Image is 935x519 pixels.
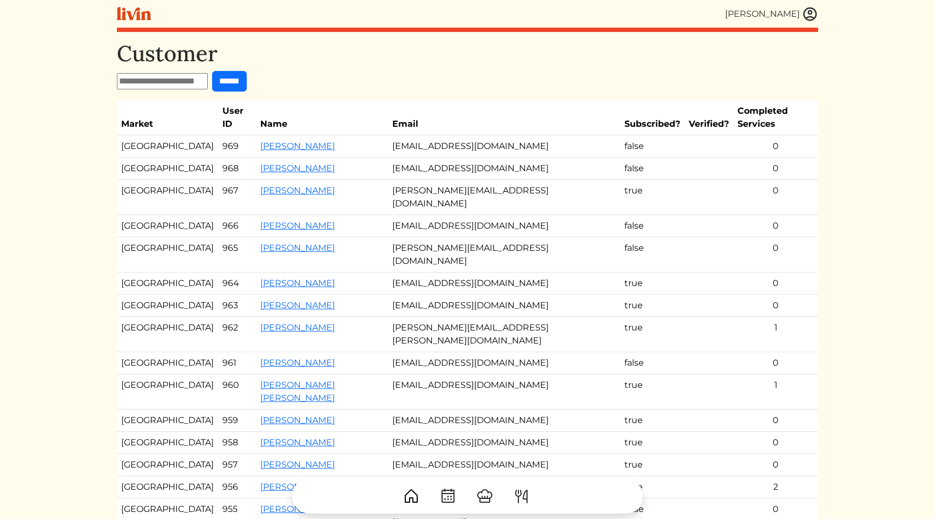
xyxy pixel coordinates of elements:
td: 964 [218,273,256,295]
a: [PERSON_NAME] [260,278,335,288]
td: [EMAIL_ADDRESS][DOMAIN_NAME] [388,410,621,432]
a: [PERSON_NAME] [260,163,335,173]
td: [GEOGRAPHIC_DATA] [117,180,218,215]
td: 968 [218,158,256,180]
th: Verified? [684,100,733,135]
td: [GEOGRAPHIC_DATA] [117,135,218,158]
td: [PERSON_NAME][EMAIL_ADDRESS][DOMAIN_NAME] [388,237,621,273]
td: true [620,180,684,215]
td: [EMAIL_ADDRESS][DOMAIN_NAME] [388,432,621,454]
td: true [620,432,684,454]
th: User ID [218,100,256,135]
td: [EMAIL_ADDRESS][DOMAIN_NAME] [388,215,621,237]
a: [PERSON_NAME] [260,358,335,368]
td: 1 [733,374,818,410]
td: 961 [218,352,256,374]
td: false [620,215,684,237]
a: [PERSON_NAME] [260,459,335,470]
th: Market [117,100,218,135]
td: [EMAIL_ADDRESS][DOMAIN_NAME] [388,158,621,180]
td: [GEOGRAPHIC_DATA] [117,432,218,454]
td: [GEOGRAPHIC_DATA] [117,410,218,432]
td: [PERSON_NAME][EMAIL_ADDRESS][DOMAIN_NAME] [388,180,621,215]
td: [PERSON_NAME][EMAIL_ADDRESS][PERSON_NAME][DOMAIN_NAME] [388,317,621,352]
td: [EMAIL_ADDRESS][DOMAIN_NAME] [388,454,621,476]
td: 0 [733,352,818,374]
td: 958 [218,432,256,454]
td: [EMAIL_ADDRESS][DOMAIN_NAME] [388,295,621,317]
td: [GEOGRAPHIC_DATA] [117,317,218,352]
td: [EMAIL_ADDRESS][DOMAIN_NAME] [388,374,621,410]
td: 959 [218,410,256,432]
a: [PERSON_NAME] [260,141,335,151]
td: 0 [733,410,818,432]
div: [PERSON_NAME] [725,8,800,21]
a: [PERSON_NAME] [260,185,335,196]
td: 1 [733,317,818,352]
td: 0 [733,237,818,273]
a: [PERSON_NAME] [260,300,335,310]
td: 0 [733,454,818,476]
td: 0 [733,295,818,317]
td: 960 [218,374,256,410]
img: House-9bf13187bcbb5817f509fe5e7408150f90897510c4275e13d0d5fca38e0b5951.svg [403,488,420,505]
img: ForkKnife-55491504ffdb50bab0c1e09e7649658475375261d09fd45db06cec23bce548bf.svg [513,488,530,505]
a: [PERSON_NAME] [PERSON_NAME] [260,380,335,403]
a: [PERSON_NAME] [260,243,335,253]
a: [PERSON_NAME] [260,220,335,231]
td: 0 [733,215,818,237]
td: [GEOGRAPHIC_DATA] [117,158,218,180]
td: 0 [733,273,818,295]
img: user_account-e6e16d2ec92f44fc35f99ef0dc9cddf60790bfa021a6ecb1c896eb5d2907b31c.svg [802,6,818,22]
td: [GEOGRAPHIC_DATA] [117,352,218,374]
td: 957 [218,454,256,476]
td: 963 [218,295,256,317]
td: [EMAIL_ADDRESS][DOMAIN_NAME] [388,273,621,295]
td: 0 [733,180,818,215]
th: Subscribed? [620,100,684,135]
td: true [620,410,684,432]
td: false [620,158,684,180]
img: ChefHat-a374fb509e4f37eb0702ca99f5f64f3b6956810f32a249b33092029f8484b388.svg [476,488,493,505]
td: 965 [218,237,256,273]
td: [GEOGRAPHIC_DATA] [117,454,218,476]
td: true [620,295,684,317]
td: true [620,317,684,352]
a: [PERSON_NAME] [260,322,335,333]
td: [GEOGRAPHIC_DATA] [117,273,218,295]
a: [PERSON_NAME] [260,415,335,425]
td: [GEOGRAPHIC_DATA] [117,237,218,273]
td: 962 [218,317,256,352]
td: true [620,273,684,295]
a: [PERSON_NAME] [260,437,335,447]
td: true [620,454,684,476]
th: Name [256,100,388,135]
td: 0 [733,158,818,180]
img: livin-logo-a0d97d1a881af30f6274990eb6222085a2533c92bbd1e4f22c21b4f0d0e3210c.svg [117,7,151,21]
td: [EMAIL_ADDRESS][DOMAIN_NAME] [388,135,621,158]
td: [EMAIL_ADDRESS][DOMAIN_NAME] [388,352,621,374]
td: true [620,374,684,410]
td: 967 [218,180,256,215]
td: 0 [733,135,818,158]
td: [GEOGRAPHIC_DATA] [117,374,218,410]
th: Email [388,100,621,135]
th: Completed Services [733,100,818,135]
td: 969 [218,135,256,158]
img: CalendarDots-5bcf9d9080389f2a281d69619e1c85352834be518fbc73d9501aef674afc0d57.svg [439,488,457,505]
td: 966 [218,215,256,237]
td: 0 [733,432,818,454]
td: false [620,352,684,374]
td: [GEOGRAPHIC_DATA] [117,215,218,237]
td: false [620,237,684,273]
h1: Customer [117,41,818,67]
td: [GEOGRAPHIC_DATA] [117,295,218,317]
td: false [620,135,684,158]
